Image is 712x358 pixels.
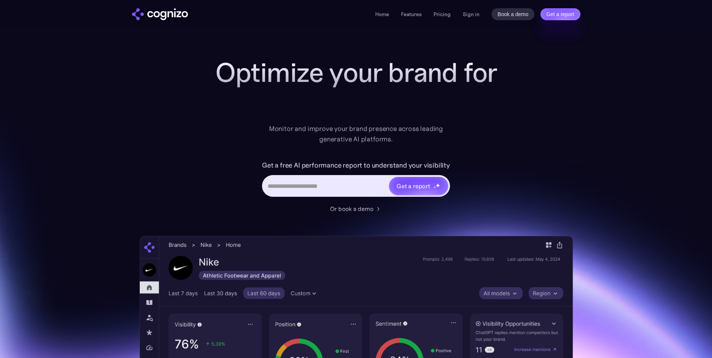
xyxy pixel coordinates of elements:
div: Monitor and improve your brand presence across leading generative AI platforms. [264,123,448,144]
div: Or book a demo [330,204,373,213]
a: Book a demo [491,8,534,20]
a: Pricing [434,11,451,18]
h1: Optimize your brand for [207,58,506,88]
img: star [434,183,435,184]
img: star [434,186,436,189]
img: star [435,183,440,188]
a: Sign in [463,10,480,19]
a: Features [401,11,422,18]
form: Hero URL Input Form [262,159,450,201]
a: Or book a demo [330,204,382,213]
a: Get a reportstarstarstar [388,176,449,196]
a: Home [375,11,389,18]
a: Get a report [540,8,580,20]
img: cognizo logo [132,8,188,20]
a: home [132,8,188,20]
div: Get a report [397,181,430,190]
label: Get a free AI performance report to understand your visibility [262,159,450,171]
